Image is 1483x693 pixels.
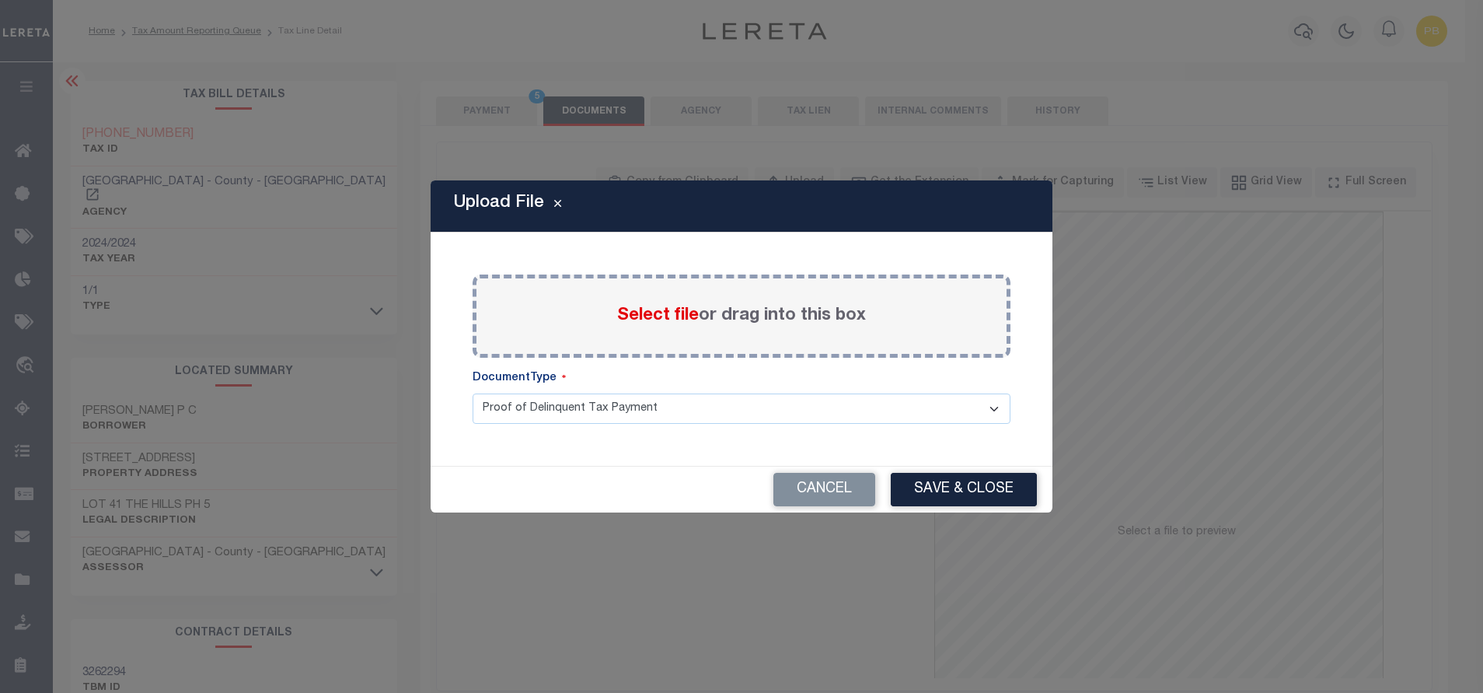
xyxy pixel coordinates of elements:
[617,303,866,329] label: or drag into this box
[454,193,544,213] h5: Upload File
[473,370,566,387] label: DocumentType
[773,473,875,506] button: Cancel
[617,307,699,324] span: Select file
[544,197,571,215] button: Close
[891,473,1037,506] button: Save & Close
